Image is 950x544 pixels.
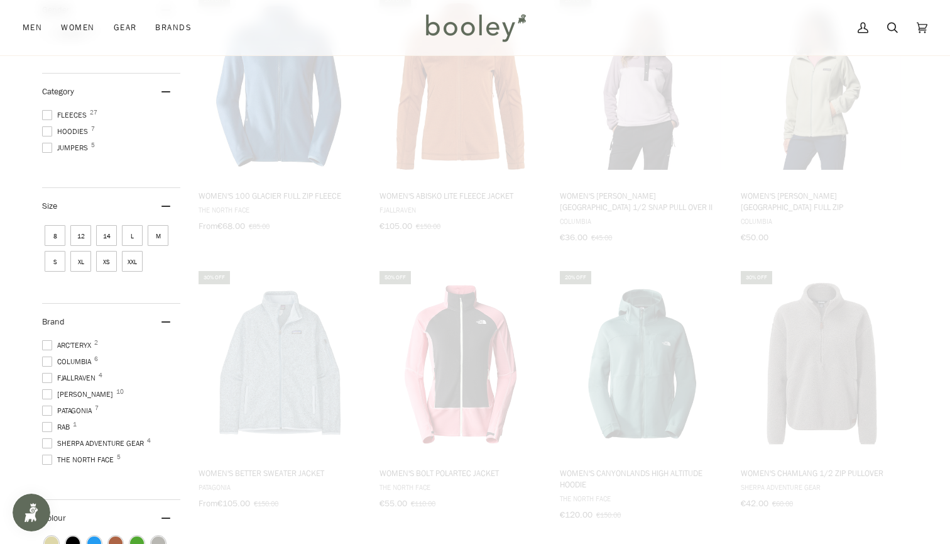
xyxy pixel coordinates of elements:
[96,225,117,246] span: Size: 14
[42,109,90,121] span: Fleeces
[42,340,95,351] span: Arc'teryx
[13,494,50,531] iframe: Button to open loyalty program pop-up
[70,251,91,272] span: Size: XL
[42,372,99,384] span: Fjallraven
[114,21,137,34] span: Gear
[42,86,74,97] span: Category
[420,9,530,46] img: Booley
[155,21,192,34] span: Brands
[90,109,97,116] span: 27
[147,438,151,444] span: 4
[95,405,99,411] span: 7
[42,454,117,465] span: The North Face
[94,340,98,346] span: 2
[116,389,124,395] span: 10
[23,21,42,34] span: Men
[96,251,117,272] span: Size: XS
[73,421,77,428] span: 1
[42,142,92,153] span: Jumpers
[42,389,117,400] span: [PERSON_NAME]
[99,372,102,379] span: 4
[148,225,168,246] span: Size: M
[122,225,143,246] span: Size: L
[45,251,65,272] span: Size: S
[42,405,96,416] span: Patagonia
[70,225,91,246] span: Size: 12
[91,126,95,132] span: 7
[42,421,74,433] span: Rab
[61,21,94,34] span: Women
[91,142,95,148] span: 5
[42,126,92,137] span: Hoodies
[45,225,65,246] span: Size: 8
[117,454,121,460] span: 5
[42,512,75,524] span: Colour
[42,356,95,367] span: Columbia
[42,316,65,328] span: Brand
[42,438,148,449] span: Sherpa Adventure Gear
[122,251,143,272] span: Size: XXL
[42,200,57,212] span: Size
[94,356,98,362] span: 6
